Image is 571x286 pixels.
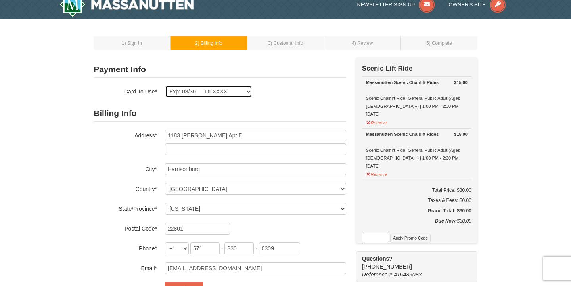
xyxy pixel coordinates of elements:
[255,245,257,251] span: -
[354,40,373,46] span: ) Review
[390,234,431,242] button: Apply Promo Code
[435,218,457,224] strong: Due Now:
[94,203,157,213] label: State/Province*
[165,262,346,274] input: Email
[362,186,471,194] h6: Total Price: $30.00
[454,130,468,138] strong: $15.00
[94,86,157,95] label: Card To Use*
[366,78,468,118] div: Scenic Chairlift Ride- General Public Adult (Ages [DEMOGRAPHIC_DATA]+) | 1:00 PM - 2:30 PM [DATE]
[426,40,452,46] small: 5
[94,242,157,252] label: Phone*
[94,223,157,233] label: Postal Code*
[94,105,346,122] h2: Billing Info
[366,78,468,86] div: Massanutten Scenic Chairlift Rides
[221,245,223,251] span: -
[429,40,452,46] span: ) Complete
[362,271,392,278] span: Reference #
[224,242,254,254] input: xxx
[165,130,346,141] input: Billing Info
[94,130,157,139] label: Address*
[366,117,387,127] button: Remove
[449,2,486,8] span: Owner's Site
[366,168,387,178] button: Remove
[362,207,471,215] h5: Grand Total: $30.00
[195,40,222,46] small: 2
[362,255,463,270] span: [PHONE_NUMBER]
[357,2,435,8] a: Newsletter Sign Up
[198,40,222,46] span: ) Billing Info
[94,61,346,78] h2: Payment Info
[165,223,230,235] input: Postal Code
[362,65,413,72] strong: Scenic Lift Ride
[122,40,142,46] small: 1
[94,163,157,173] label: City*
[270,40,303,46] span: ) Customer Info
[94,183,157,193] label: Country*
[268,40,303,46] small: 3
[449,2,506,8] a: Owner's Site
[259,242,300,254] input: xxxx
[362,217,471,233] div: $30.00
[366,130,468,170] div: Scenic Chairlift Ride- General Public Adult (Ages [DEMOGRAPHIC_DATA]+) | 1:00 PM - 2:30 PM [DATE]
[352,40,373,46] small: 4
[454,78,468,86] strong: $15.00
[94,262,157,272] label: Email*
[362,255,393,262] strong: Questions?
[362,196,471,204] div: Taxes & Fees: $0.00
[190,242,220,254] input: xxx
[394,271,422,278] span: 416486083
[165,163,346,175] input: City
[366,130,468,138] div: Massanutten Scenic Chairlift Rides
[125,40,142,46] span: ) Sign In
[357,2,415,8] span: Newsletter Sign Up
